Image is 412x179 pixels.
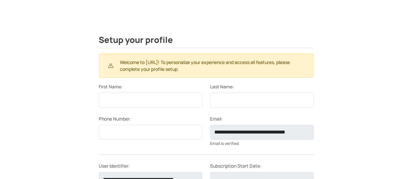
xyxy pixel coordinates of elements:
label: Last Name: [210,83,234,90]
label: Phone Number: [99,115,131,122]
small: Email is verified [210,141,239,146]
div: Welcome to [URL]! To personalize your experience and access all features, please complete your pr... [99,53,314,78]
h2: Setup your profile [99,35,314,48]
label: First Name: [99,83,122,90]
label: User Identifier: [99,162,130,169]
label: Email: [210,115,222,122]
label: Subscription Start Date: [210,162,261,169]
